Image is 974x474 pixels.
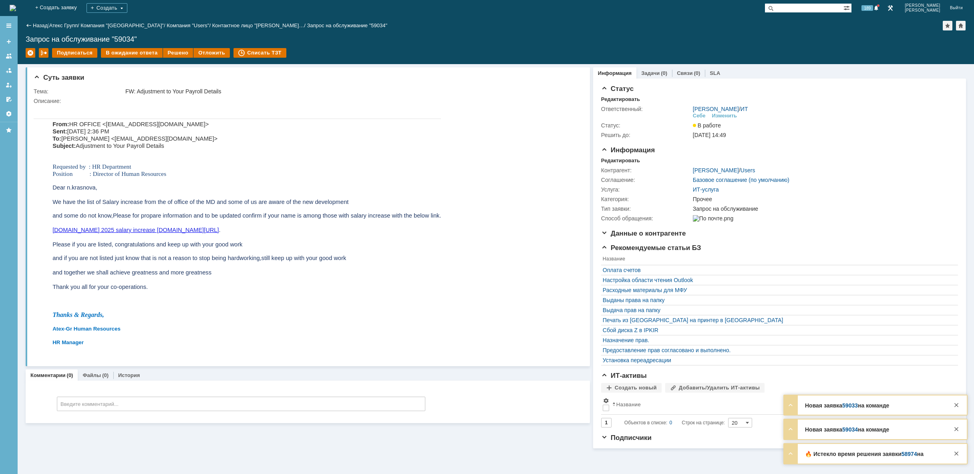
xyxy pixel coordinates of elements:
[693,113,706,119] div: Себе
[603,337,952,343] a: Назначение прав.
[786,424,795,434] div: Развернуть
[670,418,672,428] div: 0
[943,21,952,30] div: Добавить в избранное
[19,38,42,45] b: Subject:
[601,177,691,183] div: Соглашение:
[601,157,640,164] div: Редактировать
[624,418,725,428] i: Строк на странице:
[603,347,952,353] div: Предоставление прав согласовано и выполнено.
[49,22,78,28] a: Атекс Групп
[601,146,655,154] span: Информация
[19,17,36,23] span: From:
[48,22,49,28] div: |
[601,167,691,173] div: Контрагент:
[601,196,691,202] div: Категория:
[19,108,407,129] span: and some do not know,Please for propare information and to be updated confirm if your name is amo...
[603,327,952,333] a: Сбой диска Z в IPKIR
[19,31,28,38] b: To:
[805,402,889,409] strong: Новая заявка на команде
[601,122,691,129] div: Статус:
[2,79,15,91] a: Мои заявки
[603,307,952,313] a: Выдача прав на папку
[2,93,15,106] a: Мои согласования
[603,287,952,293] a: Расходные материалы для МФУ
[601,85,634,93] span: Статус
[842,426,858,433] a: 59034
[212,22,307,28] div: /
[693,167,755,173] div: /
[905,3,940,8] span: [PERSON_NAME]
[641,70,660,76] a: Задачи
[80,22,167,28] div: /
[19,235,50,241] span: HR Manager
[603,267,952,273] a: Оплата счетов
[34,98,578,104] div: Описание:
[661,70,667,76] div: (0)
[603,277,952,283] div: Настройка области чтения Outlook
[693,106,748,112] div: /
[34,74,84,81] span: Суть заявки
[33,22,48,28] a: Назад
[611,396,954,415] th: Название
[710,70,720,76] a: SLA
[601,230,686,237] span: Данные о контрагенте
[83,372,101,378] a: Файлы
[601,254,954,265] th: Название
[786,449,795,458] div: Развернуть
[842,402,858,409] a: 59033
[603,357,952,363] a: Установка переадресации
[307,22,388,28] div: Запрос на обслуживание "59034"
[861,5,873,11] span: 189
[952,424,961,434] div: Закрыть
[601,372,647,379] span: ИТ-активы
[616,401,641,407] div: Название
[80,22,164,28] a: Компания "[GEOGRAPHIC_DATA]"
[19,59,133,73] span: Requested by : HR Department Position : Director of Human Resources
[49,22,81,28] div: /
[603,317,952,323] a: Печать из [GEOGRAPHIC_DATA] на принтер в [GEOGRAPHIC_DATA]
[601,186,691,193] div: Услуга:
[19,123,185,129] a: [DOMAIN_NAME] 2025 salary increase [DOMAIN_NAME][URL]
[843,4,851,11] span: Расширенный поиск
[2,64,15,77] a: Заявки в моей ответственности
[167,22,212,28] div: /
[693,206,953,212] div: Запрос на обслуживание
[956,21,966,30] div: Сделать домашней страницей
[693,177,789,183] a: Базовое соглашение (по умолчанию)
[693,132,726,138] span: [DATE] 14:49
[2,107,15,120] a: Настройки
[19,151,312,186] span: and if you are not listed just know that is not a reason to stop being hardworking,still keep up ...
[885,3,895,13] a: Перейти в интерфейс администратора
[2,50,15,63] a: Заявки на командах
[693,106,739,112] a: [PERSON_NAME]
[786,400,795,410] div: Развернуть
[39,48,48,58] div: Работа с массовостью
[693,186,719,193] a: ИТ-услуга
[102,372,109,378] div: (0)
[952,449,961,458] div: Закрыть
[125,88,576,95] div: FW: Adjustment to Your Payroll Details
[167,22,209,28] a: Компания "Users"
[601,215,691,222] div: Способ обращения:
[601,244,701,252] span: Рекомендуемые статьи БЗ
[805,426,889,433] strong: Новая заявка на команде
[30,372,66,378] a: Комментарии
[19,137,209,143] span: Please if you are listed, congratulations and keep up with your good work
[902,451,917,457] a: 58974
[67,372,73,378] div: (0)
[624,420,667,426] span: Объектов в списке:
[601,96,640,103] div: Редактировать
[694,70,700,76] div: (0)
[601,206,691,212] div: Тип заявки:
[118,372,140,378] a: История
[603,297,952,303] a: Выданы права на папку
[693,196,953,202] div: Прочее
[741,167,755,173] a: Users
[26,48,35,58] div: Удалить
[693,167,739,173] a: [PERSON_NAME]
